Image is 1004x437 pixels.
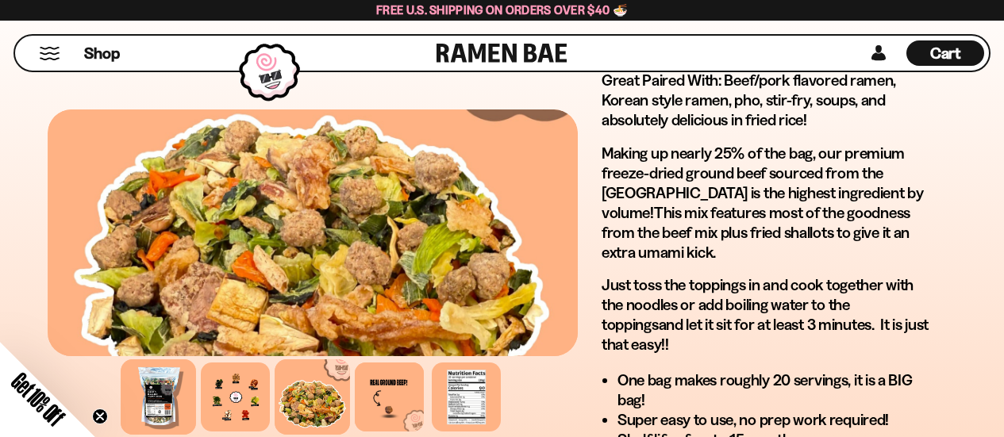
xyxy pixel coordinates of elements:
[84,40,120,66] a: Shop
[617,410,933,430] li: Super easy to use, no prep work required!
[602,275,914,334] span: toss the toppings in and cook together with the noodles or add boiling water to the toppings
[602,144,933,263] p: Making up nearly 25% of the bag, our premium freeze-dried ground beef sourced from the [GEOGRAPHI...
[602,203,910,262] span: This mix features most of the goodness from the beef mix plus fried shallots to give it an extra ...
[930,44,961,63] span: Cart
[84,43,120,64] span: Shop
[7,368,69,430] span: Get 10% Off
[602,71,933,130] h2: Great Paired With: Beef/pork flavored ramen, Korean style ramen, pho, stir-fry, soups, and absolu...
[906,36,984,71] a: Cart
[39,47,60,60] button: Mobile Menu Trigger
[376,2,628,17] span: Free U.S. Shipping on Orders over $40 🍜
[92,408,108,424] button: Close teaser
[602,275,933,355] p: Just and let it sit for at least 3 minutes. It is just that easy!!
[617,370,933,410] li: One bag makes roughly 20 servings, it is a BIG bag!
